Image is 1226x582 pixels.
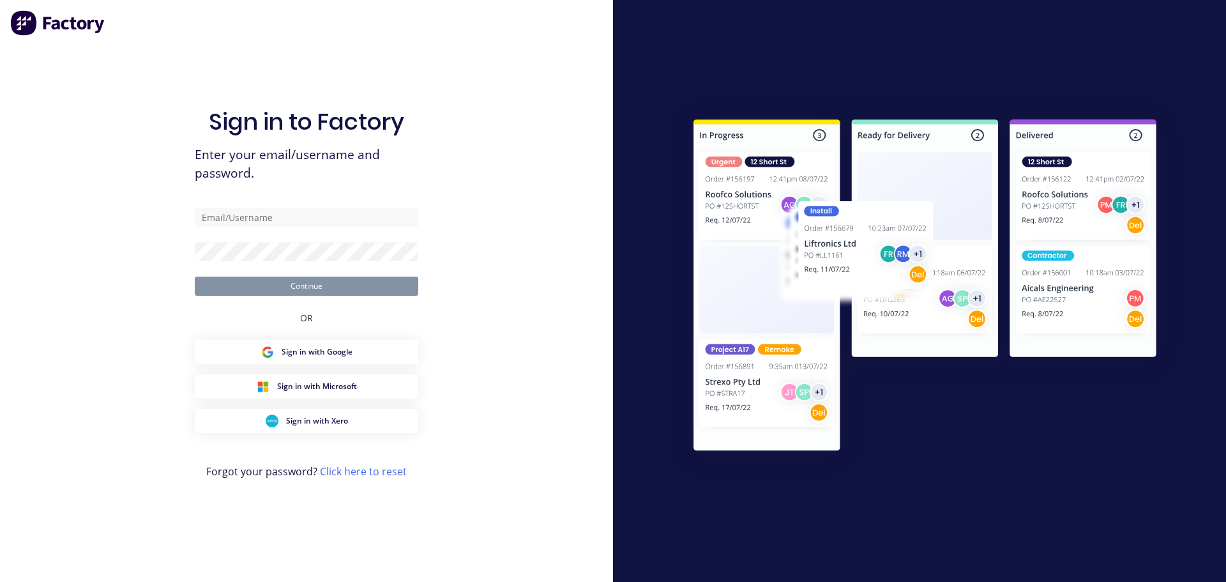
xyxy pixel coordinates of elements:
[282,346,352,358] span: Sign in with Google
[286,415,348,427] span: Sign in with Xero
[195,340,418,364] button: Google Sign inSign in with Google
[10,10,106,36] img: Factory
[261,346,274,358] img: Google Sign in
[206,464,407,479] span: Forgot your password?
[300,296,313,340] div: OR
[277,381,357,392] span: Sign in with Microsoft
[195,409,418,433] button: Xero Sign inSign in with Xero
[665,94,1184,481] img: Sign in
[195,374,418,399] button: Microsoft Sign inSign in with Microsoft
[195,208,418,227] input: Email/Username
[209,108,404,135] h1: Sign in to Factory
[195,277,418,296] button: Continue
[257,380,269,393] img: Microsoft Sign in
[320,464,407,479] a: Click here to reset
[195,146,418,183] span: Enter your email/username and password.
[266,415,278,427] img: Xero Sign in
